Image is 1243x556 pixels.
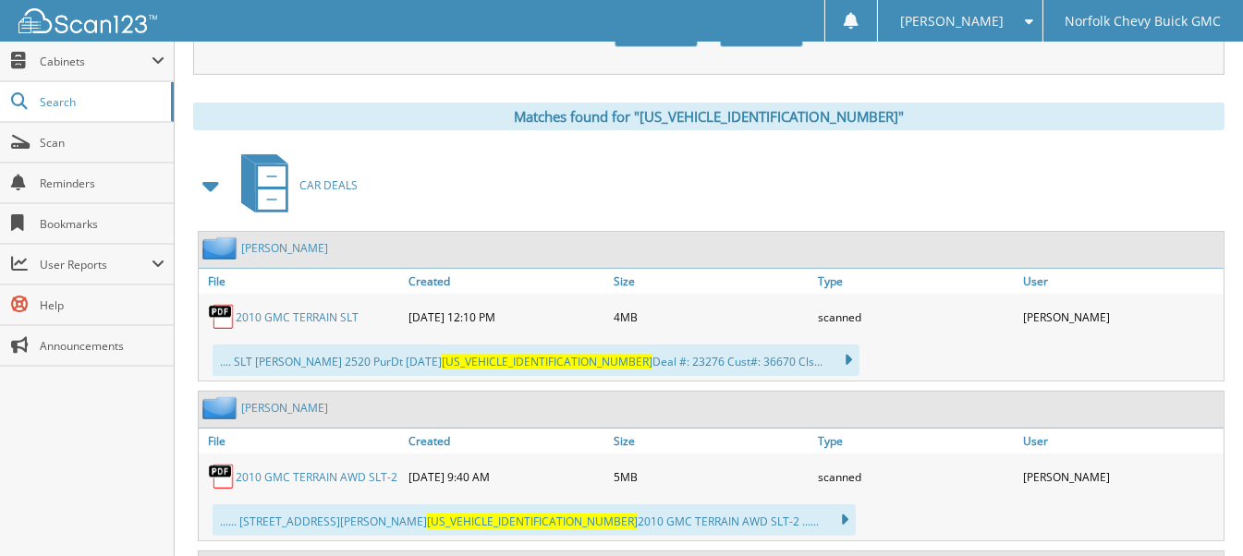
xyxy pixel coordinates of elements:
[213,344,859,376] div: .... SLT [PERSON_NAME] 2520 PurDt [DATE] Deal #: 23276 Cust#: 36670 Cls...
[202,236,241,260] img: folder2.png
[404,429,609,453] a: Created
[813,298,1018,335] div: scanned
[1018,298,1224,335] div: [PERSON_NAME]
[213,504,856,536] div: ...... [STREET_ADDRESS][PERSON_NAME] 2010 GMC TERRAIN AWD SLT-2 ......
[442,354,652,369] span: [US_VEHICLE_IDENTIFICATION_NUMBER]
[241,400,328,416] a: [PERSON_NAME]
[813,458,1018,495] div: scanned
[813,269,1018,294] a: Type
[900,16,1004,27] span: [PERSON_NAME]
[199,269,404,294] a: File
[609,458,814,495] div: 5MB
[230,149,358,222] a: CAR DEALS
[1018,458,1224,495] div: [PERSON_NAME]
[299,177,358,193] span: CAR DEALS
[404,269,609,294] a: Created
[199,429,404,453] a: File
[18,8,157,33] img: scan123-logo-white.svg
[193,103,1225,130] div: Matches found for "[US_VEHICLE_IDENTIFICATION_NUMBER]"
[609,269,814,294] a: Size
[208,303,236,331] img: PDF.png
[40,54,152,69] span: Cabinets
[404,458,609,495] div: [DATE] 9:40 AM
[40,297,165,313] span: Help
[208,463,236,490] img: PDF.png
[40,94,162,110] span: Search
[202,396,241,419] img: folder2.png
[1018,269,1224,294] a: User
[40,135,165,151] span: Scan
[241,240,328,256] a: [PERSON_NAME]
[40,257,152,272] span: User Reports
[1066,16,1222,27] span: Norfolk Chevy Buick GMC
[236,309,359,325] a: 2010 GMC TERRAIN SLT
[40,216,165,232] span: Bookmarks
[40,338,165,354] span: Announcements
[1151,467,1243,556] iframe: Chat Widget
[1018,429,1224,453] a: User
[609,429,814,453] a: Size
[609,298,814,335] div: 4MB
[404,298,609,335] div: [DATE] 12:10 PM
[40,175,165,191] span: Reminders
[813,429,1018,453] a: Type
[427,514,638,529] span: [US_VEHICLE_IDENTIFICATION_NUMBER]
[236,469,397,485] a: 2010 GMC TERRAIN AWD SLT-2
